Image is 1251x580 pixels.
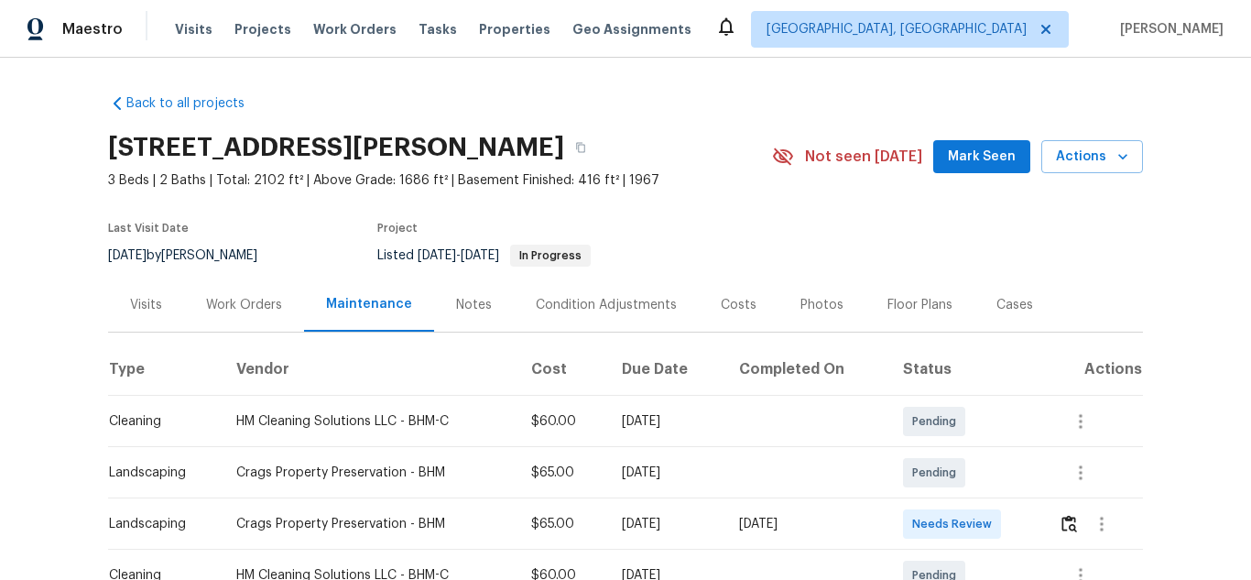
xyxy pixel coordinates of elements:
[622,515,709,533] div: [DATE]
[108,345,222,396] th: Type
[109,515,207,533] div: Landscaping
[767,20,1027,38] span: [GEOGRAPHIC_DATA], [GEOGRAPHIC_DATA]
[62,20,123,38] span: Maestro
[1044,345,1143,396] th: Actions
[536,296,677,314] div: Condition Adjustments
[222,345,517,396] th: Vendor
[1061,515,1077,532] img: Review Icon
[912,412,963,431] span: Pending
[236,515,503,533] div: Crags Property Preservation - BHM
[887,296,952,314] div: Floor Plans
[607,345,723,396] th: Due Date
[721,296,756,314] div: Costs
[739,515,875,533] div: [DATE]
[912,464,963,482] span: Pending
[326,295,412,313] div: Maintenance
[912,515,999,533] span: Needs Review
[419,23,457,36] span: Tasks
[206,296,282,314] div: Work Orders
[531,412,593,431] div: $60.00
[948,146,1016,169] span: Mark Seen
[108,171,772,190] span: 3 Beds | 2 Baths | Total: 2102 ft² | Above Grade: 1686 ft² | Basement Finished: 416 ft² | 1967
[109,464,207,482] div: Landscaping
[512,250,589,261] span: In Progress
[479,20,550,38] span: Properties
[108,249,147,262] span: [DATE]
[888,345,1044,396] th: Status
[108,94,284,113] a: Back to all projects
[1059,502,1080,546] button: Review Icon
[933,140,1030,174] button: Mark Seen
[377,249,591,262] span: Listed
[456,296,492,314] div: Notes
[1041,140,1143,174] button: Actions
[724,345,889,396] th: Completed On
[572,20,691,38] span: Geo Assignments
[996,296,1033,314] div: Cases
[313,20,397,38] span: Work Orders
[130,296,162,314] div: Visits
[622,412,709,431] div: [DATE]
[1113,20,1224,38] span: [PERSON_NAME]
[800,296,843,314] div: Photos
[622,464,709,482] div: [DATE]
[418,249,456,262] span: [DATE]
[175,20,212,38] span: Visits
[564,131,597,164] button: Copy Address
[236,464,503,482] div: Crags Property Preservation - BHM
[236,412,503,431] div: HM Cleaning Solutions LLC - BHM-C
[418,249,499,262] span: -
[531,464,593,482] div: $65.00
[108,223,189,234] span: Last Visit Date
[377,223,418,234] span: Project
[234,20,291,38] span: Projects
[461,249,499,262] span: [DATE]
[1056,146,1128,169] span: Actions
[109,412,207,431] div: Cleaning
[531,515,593,533] div: $65.00
[517,345,607,396] th: Cost
[108,138,564,157] h2: [STREET_ADDRESS][PERSON_NAME]
[108,245,279,267] div: by [PERSON_NAME]
[805,148,922,166] span: Not seen [DATE]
